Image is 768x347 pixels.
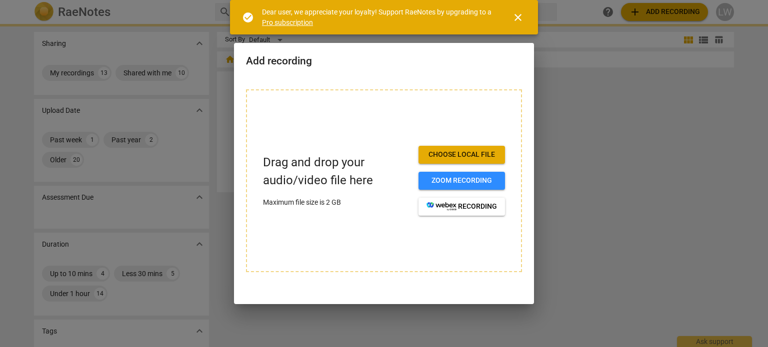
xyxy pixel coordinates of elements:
[263,154,410,189] p: Drag and drop your audio/video file here
[418,146,505,164] button: Choose local file
[506,5,530,29] button: Close
[418,198,505,216] button: recording
[512,11,524,23] span: close
[263,197,410,208] p: Maximum file size is 2 GB
[426,202,497,212] span: recording
[418,172,505,190] button: Zoom recording
[262,18,313,26] a: Pro subscription
[246,55,522,67] h2: Add recording
[242,11,254,23] span: check_circle
[426,176,497,186] span: Zoom recording
[426,150,497,160] span: Choose local file
[262,7,494,27] div: Dear user, we appreciate your loyalty! Support RaeNotes by upgrading to a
